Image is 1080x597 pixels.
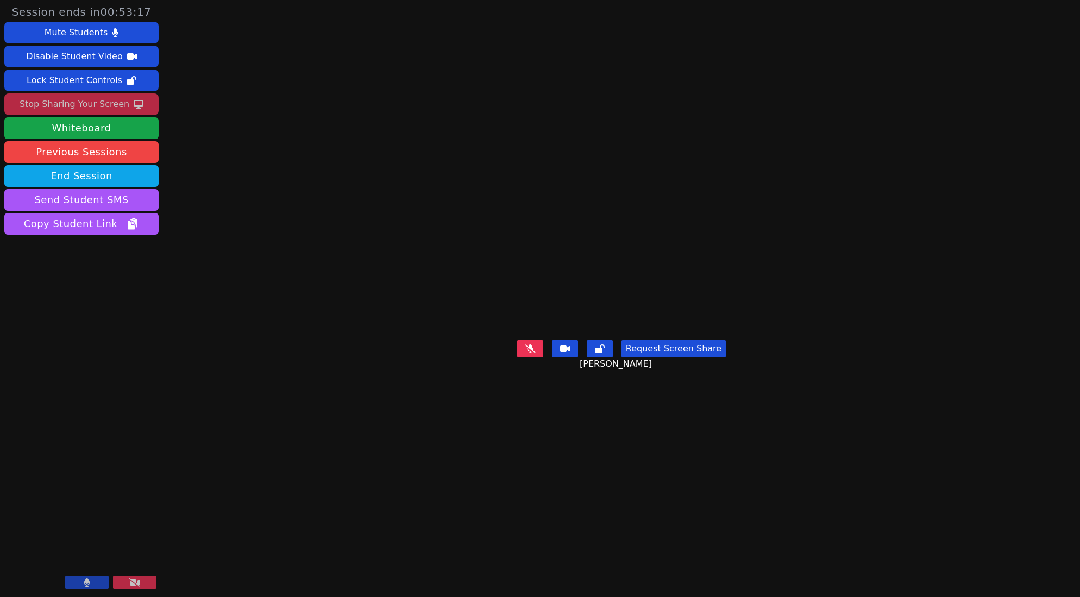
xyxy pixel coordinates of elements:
div: Stop Sharing Your Screen [20,96,129,113]
a: Previous Sessions [4,141,159,163]
button: Whiteboard [4,117,159,139]
button: Lock Student Controls [4,70,159,91]
div: Disable Student Video [26,48,122,65]
button: End Session [4,165,159,187]
button: Send Student SMS [4,189,159,211]
span: [PERSON_NAME] [580,357,655,370]
button: Disable Student Video [4,46,159,67]
span: Session ends in [12,4,152,20]
button: Mute Students [4,22,159,43]
span: Copy Student Link [24,216,139,231]
div: Lock Student Controls [27,72,122,89]
button: Request Screen Share [621,340,726,357]
button: Stop Sharing Your Screen [4,93,159,115]
button: Copy Student Link [4,213,159,235]
time: 00:53:17 [101,5,152,18]
div: Mute Students [45,24,108,41]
